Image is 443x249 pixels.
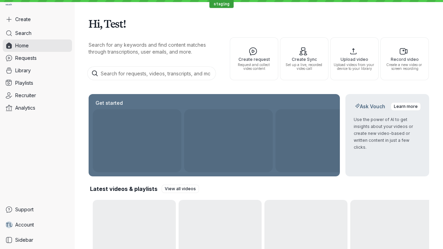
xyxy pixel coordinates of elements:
a: TUAccount [3,219,72,231]
a: Home [3,39,72,52]
span: Requests [15,55,37,62]
span: Request and collect video content [233,63,275,71]
span: Account [15,221,34,228]
a: Library [3,64,72,77]
button: Create [3,13,72,26]
button: Upload videoUpload videos from your device to your library [330,37,379,80]
span: Learn more [394,103,418,110]
span: Set up a live, recorded video call [283,63,325,71]
a: Search [3,27,72,39]
a: Recruiter [3,89,72,102]
h2: Get started [94,100,124,107]
h1: Hi, Test! [89,14,429,33]
a: Sidebar [3,234,72,246]
span: Analytics [15,104,35,111]
span: Support [15,206,34,213]
span: Create a new video or screen recording [383,63,426,71]
span: Playlists [15,80,33,86]
a: Playlists [3,77,72,89]
a: Go to homepage [3,3,15,8]
span: Search [15,30,31,37]
span: Create [15,16,31,23]
span: T [5,221,9,228]
button: Create SyncSet up a live, recorded video call [280,37,328,80]
span: View all videos [165,185,196,192]
button: Create requestRequest and collect video content [230,37,278,80]
span: Sidebar [15,237,33,243]
button: Record videoCreate a new video or screen recording [380,37,429,80]
a: View all videos [162,185,199,193]
span: Library [15,67,31,74]
span: Create request [233,57,275,62]
span: Recruiter [15,92,36,99]
a: Support [3,203,72,216]
a: Requests [3,52,72,64]
span: Upload video [333,57,376,62]
span: U [9,221,13,228]
a: Analytics [3,102,72,114]
span: Record video [383,57,426,62]
p: Search for any keywords and find content matches through transcriptions, user emails, and more. [89,41,217,55]
h2: Ask Vouch [354,103,387,110]
span: Create Sync [283,57,325,62]
span: Upload videos from your device to your library [333,63,376,71]
input: Search for requests, videos, transcripts, and more... [87,66,216,80]
span: Home [15,42,29,49]
a: Learn more [391,102,421,111]
h2: Latest videos & playlists [90,185,157,193]
p: Use the power of AI to get insights about your videos or create new video-based or written conten... [354,116,421,151]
